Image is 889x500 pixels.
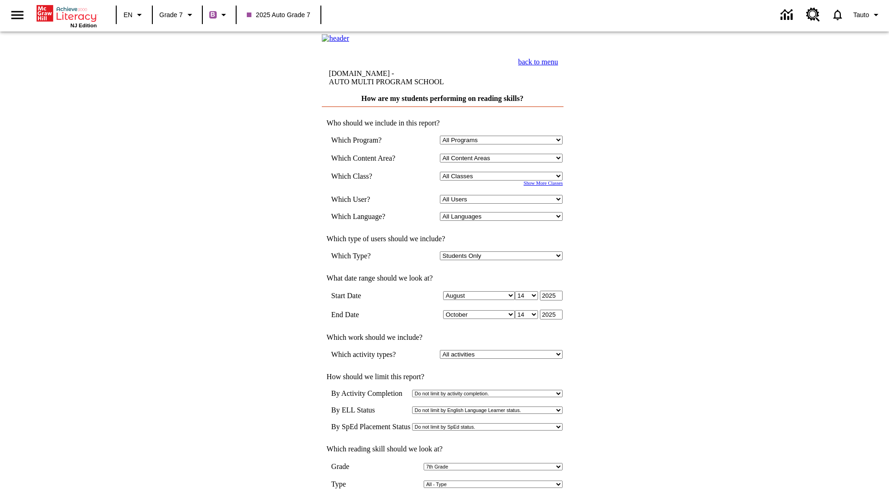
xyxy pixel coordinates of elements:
[331,406,410,414] td: By ELL Status
[322,333,563,342] td: Which work should we include?
[124,10,132,20] span: EN
[211,9,215,20] span: B
[322,274,563,282] td: What date range should we look at?
[361,94,523,102] a: How are my students performing on reading skills?
[331,389,410,398] td: By Activity Completion
[322,373,563,381] td: How should we limit this report?
[329,78,444,86] nobr: AUTO MULTI PROGRAM SCHOOL
[4,1,31,29] button: Open side menu
[331,423,410,431] td: By SpEd Placement Status
[801,2,826,27] a: Resource Center, Will open in new tab
[853,10,869,20] span: Tauto
[329,69,470,86] td: [DOMAIN_NAME] -
[156,6,199,23] button: Grade: Grade 7, Select a grade
[331,212,409,221] td: Which Language?
[322,445,563,453] td: Which reading skill should we look at?
[331,310,409,319] td: End Date
[70,23,97,28] span: NJ Edition
[524,181,563,186] a: Show More Classes
[331,154,395,162] nobr: Which Content Area?
[331,480,353,488] td: Type
[159,10,183,20] span: Grade 7
[322,119,563,127] td: Who should we include in this report?
[775,2,801,28] a: Data Center
[850,6,885,23] button: Profile/Settings
[322,235,563,243] td: Which type of users should we include?
[331,291,409,300] td: Start Date
[331,251,409,260] td: Which Type?
[322,34,349,43] img: header
[119,6,149,23] button: Language: EN, Select a language
[331,350,409,359] td: Which activity types?
[206,6,233,23] button: Boost Class color is purple. Change class color
[331,172,409,181] td: Which Class?
[37,3,97,28] div: Home
[331,462,357,471] td: Grade
[826,3,850,27] a: Notifications
[247,10,311,20] span: 2025 Auto Grade 7
[331,195,409,204] td: Which User?
[331,136,409,144] td: Which Program?
[518,58,558,66] a: back to menu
